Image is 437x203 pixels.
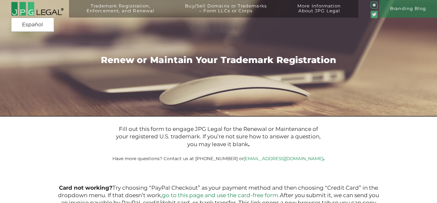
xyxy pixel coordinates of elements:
a: Español [13,19,52,31]
img: glyph-logo_May2016-green3-90.png [371,1,378,8]
p: Fill out this form to engage JPG Legal for the Renewal or Maintenance of your registered U.S. tra... [114,125,324,148]
b: . [248,141,249,147]
img: 2016-logo-black-letters-3-r.png [11,2,63,16]
a: go to this page and use the card-free form. [162,192,280,198]
a: Trademark Registration,Enforcement, and Renewal [74,4,168,21]
img: Twitter_Social_Icon_Rounded_Square_Color-mid-green3-90.png [371,11,378,18]
a: Buy/Sell Domains or Trademarks– Form LLCs or Corps [172,4,280,21]
a: [EMAIL_ADDRESS][DOMAIN_NAME] [244,156,323,161]
a: More InformationAbout JPG Legal [284,4,354,21]
b: . [323,156,325,161]
small: Have more questions? Contact us at [PHONE_NUMBER] or [112,156,325,161]
b: Card not working? [59,184,112,191]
